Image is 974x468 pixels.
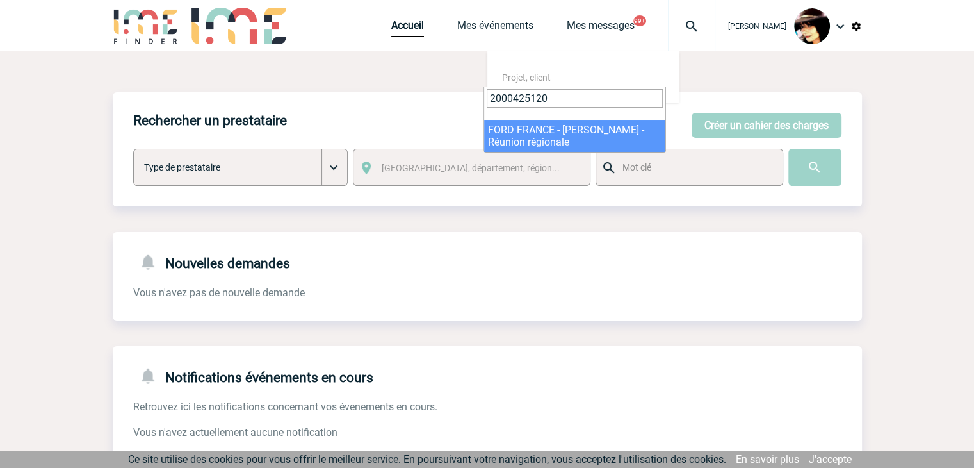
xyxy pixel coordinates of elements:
[138,367,165,385] img: notifications-24-px-g.png
[133,401,437,413] span: Retrouvez ici les notifications concernant vos évenements en cours.
[133,113,287,128] h4: Rechercher un prestataire
[382,163,560,173] span: [GEOGRAPHIC_DATA], département, région...
[457,19,533,37] a: Mes événements
[391,19,424,37] a: Accueil
[809,453,852,465] a: J'accepte
[138,253,165,271] img: notifications-24-px-g.png
[728,22,786,31] span: [PERSON_NAME]
[484,120,665,152] li: FORD FRANCE - [PERSON_NAME] - Réunion régionale
[133,367,373,385] h4: Notifications événements en cours
[736,453,799,465] a: En savoir plus
[128,453,726,465] span: Ce site utilise des cookies pour vous offrir le meilleur service. En poursuivant votre navigation...
[788,149,841,186] input: Submit
[619,159,771,176] input: Mot clé
[113,8,179,44] img: IME-Finder
[133,253,290,271] h4: Nouvelles demandes
[502,72,551,83] span: Projet, client
[133,426,337,439] span: Vous n'avez actuellement aucune notification
[133,287,305,299] span: Vous n'avez pas de nouvelle demande
[633,15,646,26] button: 99+
[567,19,635,37] a: Mes messages
[794,8,830,44] img: 101023-0.jpg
